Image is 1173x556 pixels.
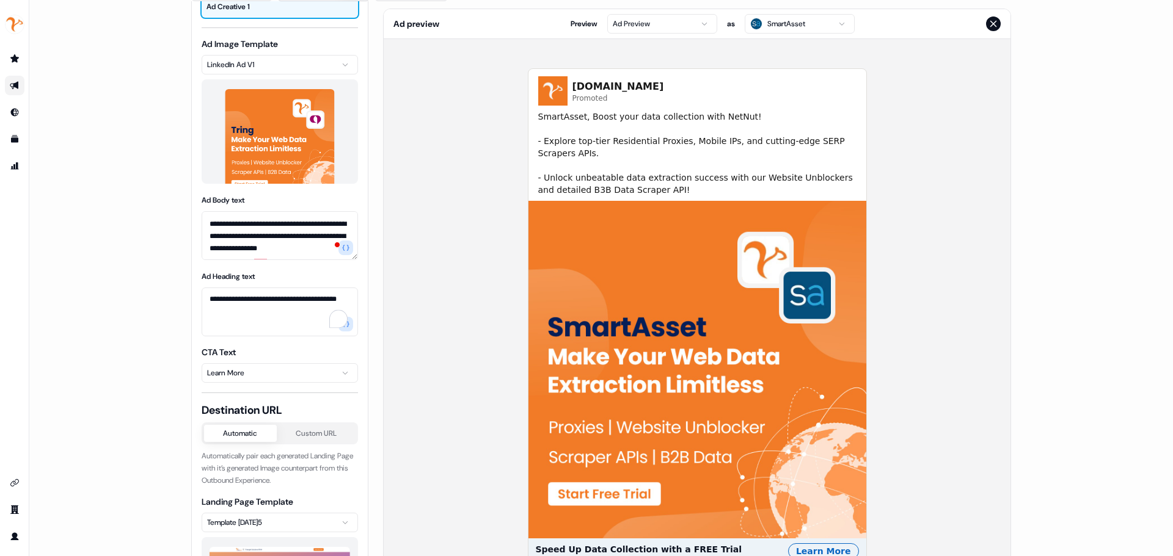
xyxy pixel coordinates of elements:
span: Speed Up Data Collection with a FREE Trial [536,543,742,555]
span: [DOMAIN_NAME] [572,79,664,94]
button: Custom URL [277,425,356,442]
label: Ad Image Template [202,38,278,49]
span: SmartAsset, Boost your data collection with NetNut! - Explore top-tier Residential Proxies, Mobil... [538,110,857,196]
span: Ad preview [393,18,439,30]
a: Go to prospects [5,49,24,68]
a: Go to team [5,500,24,519]
button: Close preview [986,16,1001,31]
span: Destination URL [202,403,358,417]
a: Go to integrations [5,473,24,493]
span: as [727,18,735,30]
label: Landing Page Template [202,496,293,507]
label: Ad Body text [202,195,244,205]
span: Preview [571,18,597,30]
span: Promoted [572,94,664,103]
button: Automatic [204,425,277,442]
a: Go to profile [5,527,24,546]
textarea: To enrich screen reader interactions, please activate Accessibility in Grammarly extension settings [202,287,358,336]
a: Go to templates [5,129,24,149]
a: Go to Inbound [5,103,24,122]
a: Go to attribution [5,156,24,176]
label: CTA Text [202,347,236,358]
textarea: To enrich screen reader interactions, please activate Accessibility in Grammarly extension settings [202,211,358,260]
span: Automatically pair each generated Landing Page with it’s generated Image counterpart from this Ou... [202,451,353,485]
a: Go to outbound experience [5,76,24,95]
label: Ad Heading text [202,272,255,281]
span: Ad Creative 1 [206,1,353,13]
